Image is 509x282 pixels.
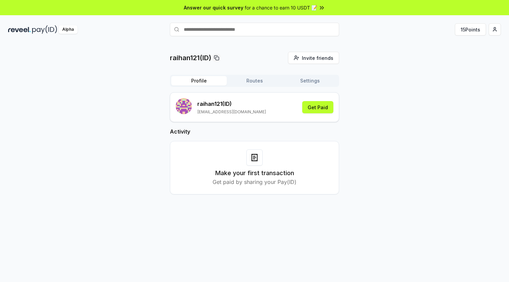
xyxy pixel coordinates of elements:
button: Settings [282,76,338,86]
h3: Make your first transaction [215,168,294,178]
span: for a chance to earn 10 USDT 📝 [245,4,317,11]
button: Profile [171,76,227,86]
h2: Activity [170,127,339,136]
div: Alpha [59,25,78,34]
button: Routes [227,76,282,86]
p: Get paid by sharing your Pay(ID) [213,178,296,186]
p: [EMAIL_ADDRESS][DOMAIN_NAME] [197,109,266,115]
p: raihan121(ID) [170,53,211,63]
img: pay_id [32,25,57,34]
img: reveel_dark [8,25,31,34]
button: Get Paid [302,101,333,113]
button: 15Points [455,23,486,36]
p: raihan121 (ID) [197,100,266,108]
button: Invite friends [288,52,339,64]
span: Answer our quick survey [184,4,243,11]
span: Invite friends [302,54,333,62]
